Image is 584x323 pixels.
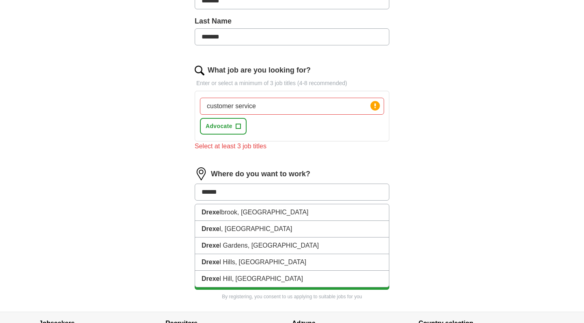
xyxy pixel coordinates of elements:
strong: Drexe [202,275,219,282]
strong: Drexe [202,209,219,216]
li: l Hills, [GEOGRAPHIC_DATA] [195,254,389,271]
p: By registering, you consent to us applying to suitable jobs for you [195,293,389,300]
div: Select at least 3 job titles [195,141,389,151]
strong: Drexe [202,259,219,265]
label: What job are you looking for? [208,65,311,76]
strong: Drexe [202,242,219,249]
label: Where do you want to work? [211,169,310,180]
span: Advocate [206,122,232,130]
p: Enter or select a minimum of 3 job titles (4-8 recommended) [195,79,389,88]
li: lbrook, [GEOGRAPHIC_DATA] [195,204,389,221]
li: l Gardens, [GEOGRAPHIC_DATA] [195,237,389,254]
label: Last Name [195,16,389,27]
img: search.png [195,66,204,75]
strong: Drexe [202,225,219,232]
li: l Hill, [GEOGRAPHIC_DATA] [195,271,389,287]
button: Advocate [200,118,247,135]
input: Type a job title and press enter [200,98,384,115]
img: location.png [195,167,208,180]
li: l, [GEOGRAPHIC_DATA] [195,221,389,237]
